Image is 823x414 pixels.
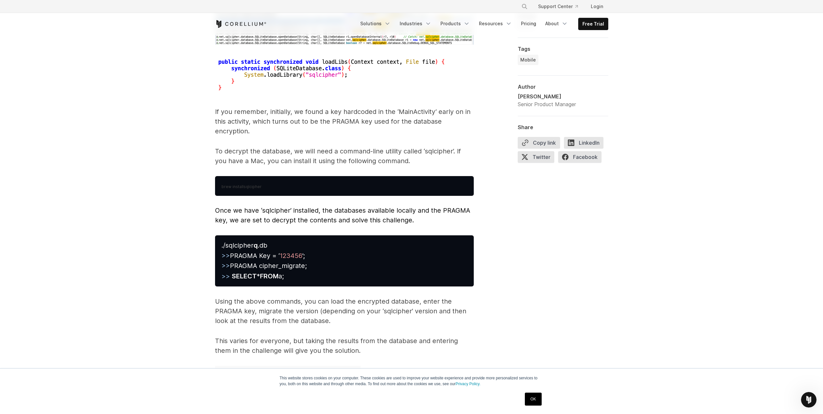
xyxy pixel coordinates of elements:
span: Facebook [558,151,601,163]
div: [PERSON_NAME] [518,93,576,100]
a: Industries [396,18,435,29]
span: ./sqlcipher .db PRAGMA Key = ‘ ’; PRAGMA cipher_migrate; * a; [222,241,307,280]
span: Twitter [518,151,554,163]
div: Tags [518,46,608,52]
p: If you remember, initially, we found a key hardcoded in the ‘MainActivity’ early on in this activ... [215,107,474,136]
span: brew install [222,184,244,189]
div: Navigation Menu [356,18,608,30]
strong: SELECT [232,272,257,280]
button: Copy link [518,137,560,149]
a: Pricing [517,18,540,29]
a: Mobile [518,55,538,65]
p: To decrypt the database, we will need a command-line utility called ‘sqlcipher’. If you have a Ma... [215,146,474,166]
div: Share [518,124,608,130]
strong: FROM [260,272,278,280]
a: Support Center [533,1,583,12]
a: Corellium Home [215,20,266,28]
span: Once we have ‘sqlcipher’ installed, the databases available locally and the PRAGMA key, we are se... [215,207,470,224]
a: Solutions [356,18,395,29]
p: This varies for everyone, but taking the results from the database and entering them in the chall... [215,336,474,355]
p: This website stores cookies on your computer. These cookies are used to improve your website expe... [280,375,544,387]
a: LinkedIn [564,137,607,151]
span: >> [222,252,230,260]
a: Login [586,1,608,12]
p: Using the above commands, you can load the encrypted database, enter the PRAGMA key, migrate the ... [215,297,474,326]
a: Free Trial [579,18,608,30]
span: LinkedIn [564,137,603,149]
span: >> [222,272,230,280]
span: 123456 [280,252,302,260]
span: sqlcipher [244,184,262,189]
a: About [541,18,572,29]
span: Mobile [520,57,536,63]
div: Navigation Menu [514,1,608,12]
div: Author [518,84,608,90]
a: Products [437,18,474,29]
a: Facebook [558,151,605,165]
a: Twitter [518,151,558,165]
img: Public static synchronized void [215,58,448,94]
a: OK [525,393,541,406]
a: Privacy Policy. [456,382,481,386]
span: >> [222,262,230,270]
iframe: Intercom live chat [801,392,817,408]
button: Search [519,1,530,12]
img: Flag: cygym4[You_did_it_morty] [215,366,361,388]
div: Senior Product Manager [518,100,576,108]
a: Resources [475,18,516,29]
strong: q [254,241,258,249]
